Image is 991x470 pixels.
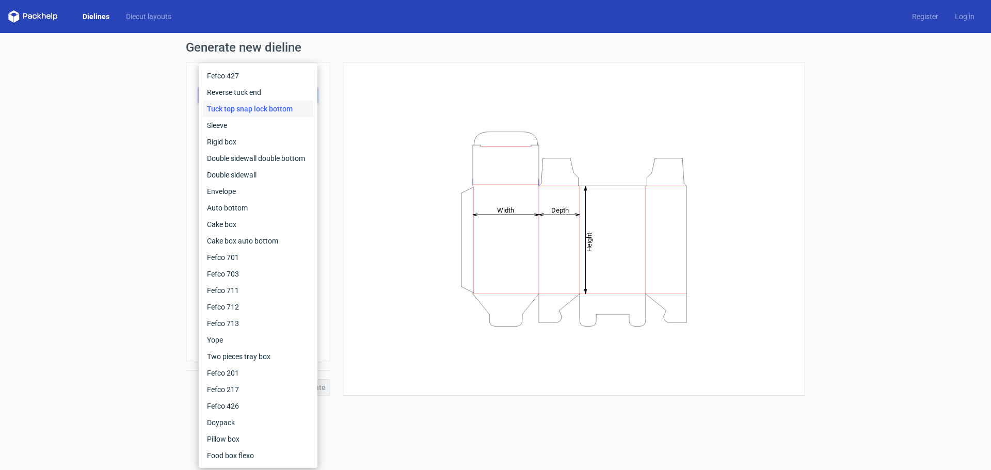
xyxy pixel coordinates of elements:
[203,348,313,365] div: Two pieces tray box
[186,41,805,54] h1: Generate new dieline
[203,332,313,348] div: Yope
[203,365,313,381] div: Fefco 201
[203,200,313,216] div: Auto bottom
[904,11,947,22] a: Register
[203,431,313,447] div: Pillow box
[203,398,313,414] div: Fefco 426
[203,299,313,315] div: Fefco 712
[551,206,569,214] tspan: Depth
[203,68,313,84] div: Fefco 427
[203,381,313,398] div: Fefco 217
[203,315,313,332] div: Fefco 713
[203,233,313,249] div: Cake box auto bottom
[203,167,313,183] div: Double sidewall
[947,11,983,22] a: Log in
[203,150,313,167] div: Double sidewall double bottom
[203,216,313,233] div: Cake box
[585,232,593,251] tspan: Height
[497,206,514,214] tspan: Width
[203,101,313,117] div: Tuck top snap lock bottom
[203,183,313,200] div: Envelope
[203,117,313,134] div: Sleeve
[203,282,313,299] div: Fefco 711
[203,266,313,282] div: Fefco 703
[203,249,313,266] div: Fefco 701
[203,447,313,464] div: Food box flexo
[118,11,180,22] a: Diecut layouts
[74,11,118,22] a: Dielines
[203,84,313,101] div: Reverse tuck end
[203,134,313,150] div: Rigid box
[203,414,313,431] div: Doypack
